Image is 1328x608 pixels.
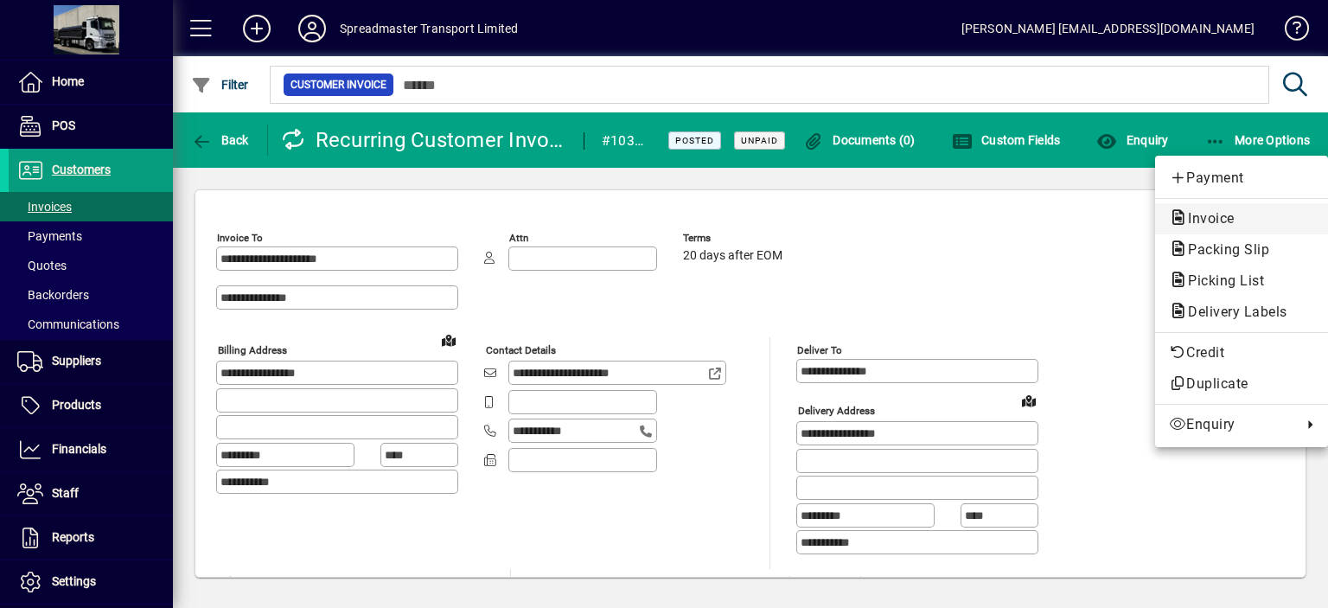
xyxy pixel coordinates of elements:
[1169,272,1273,289] span: Picking List
[1169,168,1314,189] span: Payment
[1169,304,1296,320] span: Delivery Labels
[1169,210,1243,227] span: Invoice
[1169,374,1314,394] span: Duplicate
[1169,241,1278,258] span: Packing Slip
[1169,414,1293,435] span: Enquiry
[1155,163,1328,194] button: Add customer payment
[1169,342,1314,363] span: Credit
